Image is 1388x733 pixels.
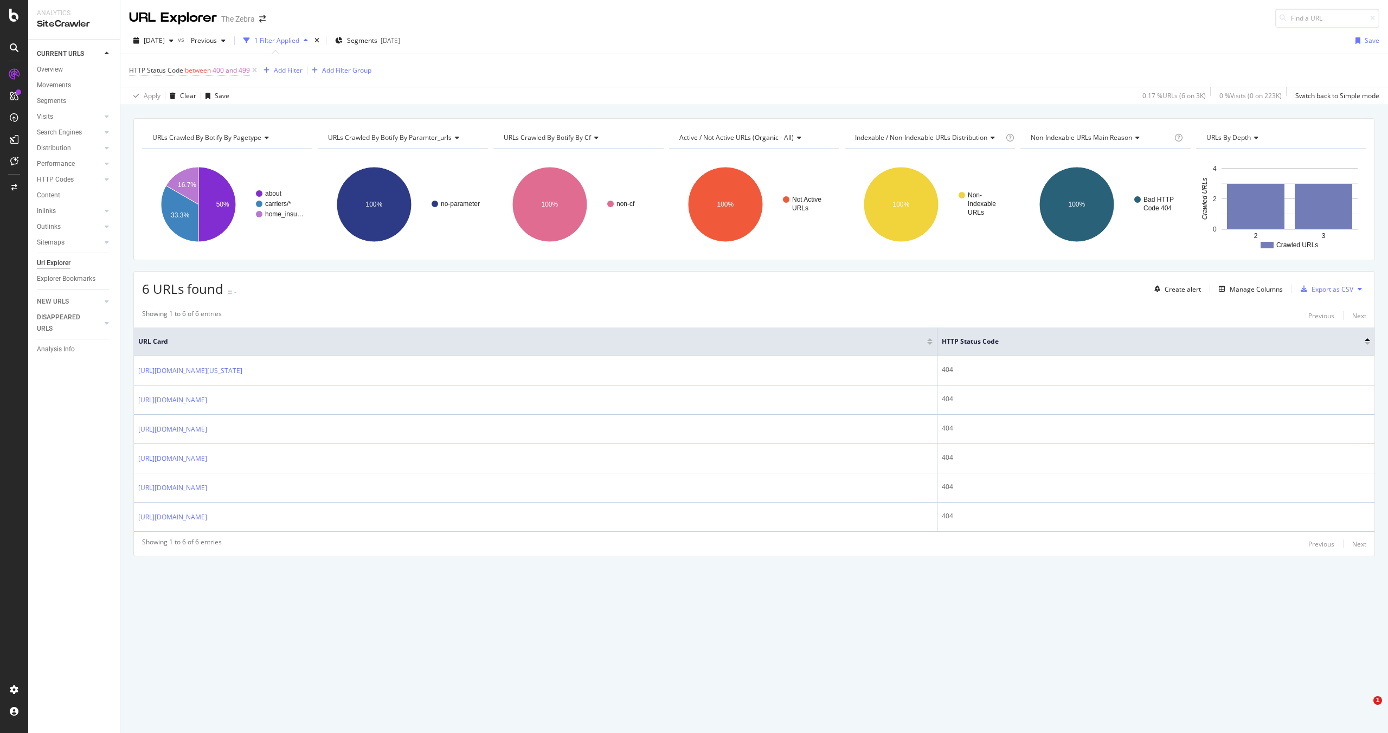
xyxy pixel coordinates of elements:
text: Crawled URLs [1200,178,1208,220]
text: 2 [1254,232,1258,240]
span: URLs by Depth [1206,133,1251,142]
div: Apply [144,91,160,100]
text: 50% [216,201,229,208]
a: Visits [37,111,101,123]
span: Non-Indexable URLs Main Reason [1031,133,1132,142]
text: 100% [717,201,734,208]
div: URL Explorer [129,9,217,27]
button: Clear [165,87,196,105]
a: Performance [37,158,101,170]
span: Previous [187,36,217,45]
button: Save [1351,32,1379,49]
text: Crawled URLs [1276,241,1318,249]
div: times [312,35,322,46]
span: URLs Crawled By Botify By cf [504,133,591,142]
span: URL Card [138,337,924,346]
div: 404 [942,511,1370,521]
a: Content [37,190,112,201]
text: Not Active [792,196,821,203]
div: Save [215,91,229,100]
text: Indexable [968,200,996,208]
text: URLs [968,209,984,216]
button: Next [1352,309,1366,322]
text: carriers/* [265,200,291,208]
a: Movements [37,80,112,91]
text: 100% [541,201,558,208]
div: - [234,287,236,297]
span: HTTP Status Code [942,337,1348,346]
div: Create alert [1165,285,1201,294]
span: vs [178,35,187,44]
text: 100% [1068,201,1085,208]
a: DISAPPEARED URLS [37,312,101,335]
div: Save [1365,36,1379,45]
div: The Zebra [221,14,255,24]
h4: URLs by Depth [1204,129,1357,146]
span: URLs Crawled By Botify By paramter_urls [328,133,452,142]
div: Add Filter [274,66,303,75]
a: Analysis Info [37,344,112,355]
h4: Non-Indexable URLs Main Reason [1029,129,1172,146]
div: Analysis Info [37,344,75,355]
button: Create alert [1150,280,1201,298]
button: Segments[DATE] [331,32,404,49]
a: CURRENT URLS [37,48,101,60]
div: Explorer Bookmarks [37,273,95,285]
button: Manage Columns [1214,282,1283,295]
button: Add Filter [259,64,303,77]
h4: URLs Crawled By Botify By cf [502,129,654,146]
div: A chart. [318,157,488,252]
div: A chart. [142,157,312,252]
button: Previous [1308,537,1334,550]
span: HTTP Status Code [129,66,183,75]
a: [URL][DOMAIN_NAME] [138,512,207,523]
div: 0.17 % URLs ( 6 on 3K ) [1142,91,1206,100]
div: Showing 1 to 6 of 6 entries [142,309,222,322]
button: Save [201,87,229,105]
a: [URL][DOMAIN_NAME] [138,424,207,435]
iframe: Intercom live chat [1351,696,1377,722]
span: Active / Not Active URLs (organic - all) [679,133,794,142]
svg: A chart. [1196,157,1366,252]
button: Export as CSV [1296,280,1353,298]
svg: A chart. [1020,157,1191,252]
svg: A chart. [669,157,839,252]
div: Add Filter Group [322,66,371,75]
div: Next [1352,311,1366,320]
div: Showing 1 to 6 of 6 entries [142,537,222,550]
div: Manage Columns [1230,285,1283,294]
div: Previous [1308,311,1334,320]
div: 404 [942,482,1370,492]
text: 0 [1213,226,1217,233]
h4: URLs Crawled By Botify By paramter_urls [326,129,478,146]
div: Clear [180,91,196,100]
a: [URL][DOMAIN_NAME] [138,395,207,406]
div: Movements [37,80,71,91]
a: Explorer Bookmarks [37,273,112,285]
button: Switch back to Simple mode [1291,87,1379,105]
div: CURRENT URLS [37,48,84,60]
text: no-parameter [441,200,480,208]
text: Code 404 [1143,204,1172,212]
button: Next [1352,537,1366,550]
button: Add Filter Group [307,64,371,77]
button: [DATE] [129,32,178,49]
div: [DATE] [381,36,400,45]
button: Apply [129,87,160,105]
div: SiteCrawler [37,18,111,30]
div: 404 [942,394,1370,404]
div: NEW URLS [37,296,69,307]
a: [URL][DOMAIN_NAME] [138,483,207,493]
div: Outlinks [37,221,61,233]
div: 0 % Visits ( 0 on 223K ) [1219,91,1282,100]
text: 3 [1322,232,1326,240]
span: Segments [347,36,377,45]
span: 1 [1373,696,1382,705]
div: Export as CSV [1312,285,1353,294]
a: Search Engines [37,127,101,138]
a: Url Explorer [37,258,112,269]
a: [URL][DOMAIN_NAME][US_STATE] [138,365,242,376]
text: 4 [1213,165,1217,172]
div: DISAPPEARED URLS [37,312,92,335]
